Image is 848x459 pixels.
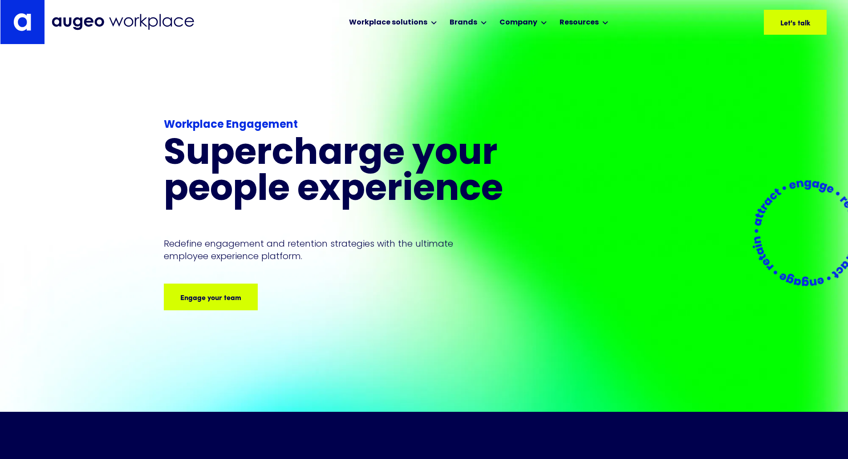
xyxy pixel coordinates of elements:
img: Augeo Workplace business unit full logo in mignight blue. [52,14,194,30]
a: Let's talk [764,10,827,35]
div: Company [499,17,537,28]
div: Workplace Engagement [164,117,548,133]
div: Resources [560,17,599,28]
a: Engage your team [164,284,258,310]
div: Brands [450,17,477,28]
img: Augeo's "a" monogram decorative logo in white. [13,13,31,31]
p: Redefine engagement and retention strategies with the ultimate employee experience platform. [164,237,470,262]
div: Workplace solutions [349,17,427,28]
h1: Supercharge your people experience [164,137,548,209]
